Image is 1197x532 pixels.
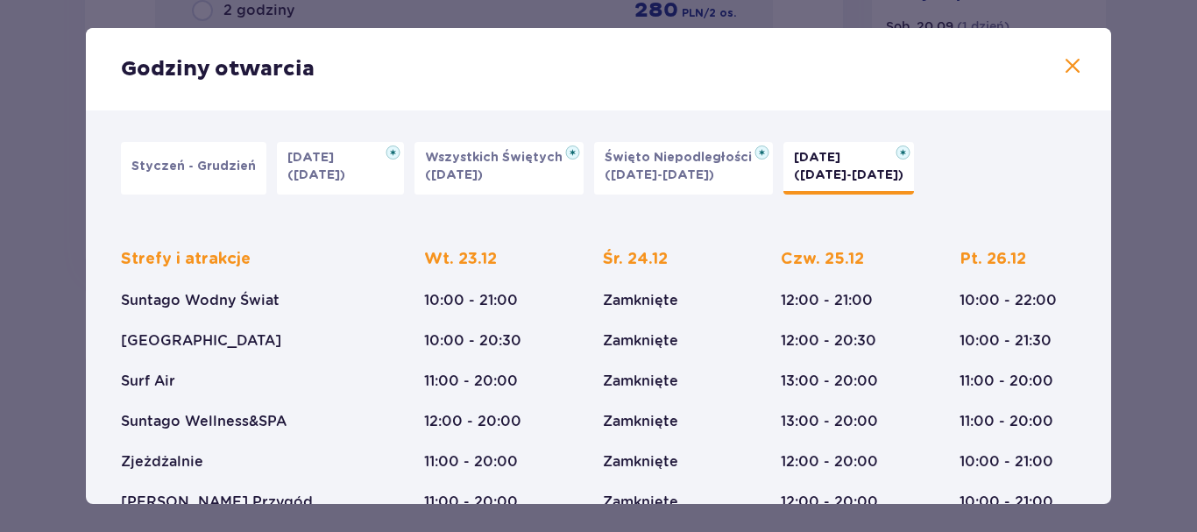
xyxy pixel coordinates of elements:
[781,331,876,351] p: 12:00 - 20:30
[960,412,1053,431] p: 11:00 - 20:00
[425,149,573,167] p: Wszystkich Świętych
[781,412,878,431] p: 13:00 - 20:00
[783,142,914,195] button: [DATE]([DATE]-[DATE])
[424,249,497,270] p: Wt. 23.12
[121,249,251,270] p: Strefy i atrakcje
[960,291,1057,310] p: 10:00 - 22:00
[424,412,521,431] p: 12:00 - 20:00
[131,158,256,175] p: Styczeń - Grudzień
[287,167,345,184] p: ([DATE])
[794,167,903,184] p: ([DATE]-[DATE])
[603,249,668,270] p: Śr. 24.12
[594,142,773,195] button: Święto Niepodległości([DATE]-[DATE])
[121,291,280,310] p: Suntago Wodny Świat
[605,149,762,167] p: Święto Niepodległości
[424,372,518,391] p: 11:00 - 20:00
[781,493,878,512] p: 12:00 - 20:00
[603,493,678,512] p: Zamknięte
[287,149,344,167] p: [DATE]
[781,291,873,310] p: 12:00 - 21:00
[603,372,678,391] p: Zamknięte
[121,142,266,195] button: Styczeń - Grudzień
[781,249,864,270] p: Czw. 25.12
[121,452,203,472] p: Zjeżdżalnie
[277,142,404,195] button: [DATE]([DATE])
[960,331,1052,351] p: 10:00 - 21:30
[781,372,878,391] p: 13:00 - 20:00
[781,452,878,472] p: 12:00 - 20:00
[605,167,714,184] p: ([DATE]-[DATE])
[424,331,521,351] p: 10:00 - 20:30
[121,56,315,82] p: Godziny otwarcia
[960,493,1053,512] p: 10:00 - 21:00
[424,493,518,512] p: 11:00 - 20:00
[603,291,678,310] p: Zamknięte
[121,412,287,431] p: Suntago Wellness&SPA
[425,167,483,184] p: ([DATE])
[603,452,678,472] p: Zamknięte
[603,331,678,351] p: Zamknięte
[424,452,518,472] p: 11:00 - 20:00
[121,331,281,351] p: [GEOGRAPHIC_DATA]
[121,493,313,512] p: [PERSON_NAME] Przygód
[424,291,518,310] p: 10:00 - 21:00
[414,142,584,195] button: Wszystkich Świętych([DATE])
[960,249,1026,270] p: Pt. 26.12
[794,149,851,167] p: [DATE]
[960,372,1053,391] p: 11:00 - 20:00
[603,412,678,431] p: Zamknięte
[121,372,175,391] p: Surf Air
[960,452,1053,472] p: 10:00 - 21:00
